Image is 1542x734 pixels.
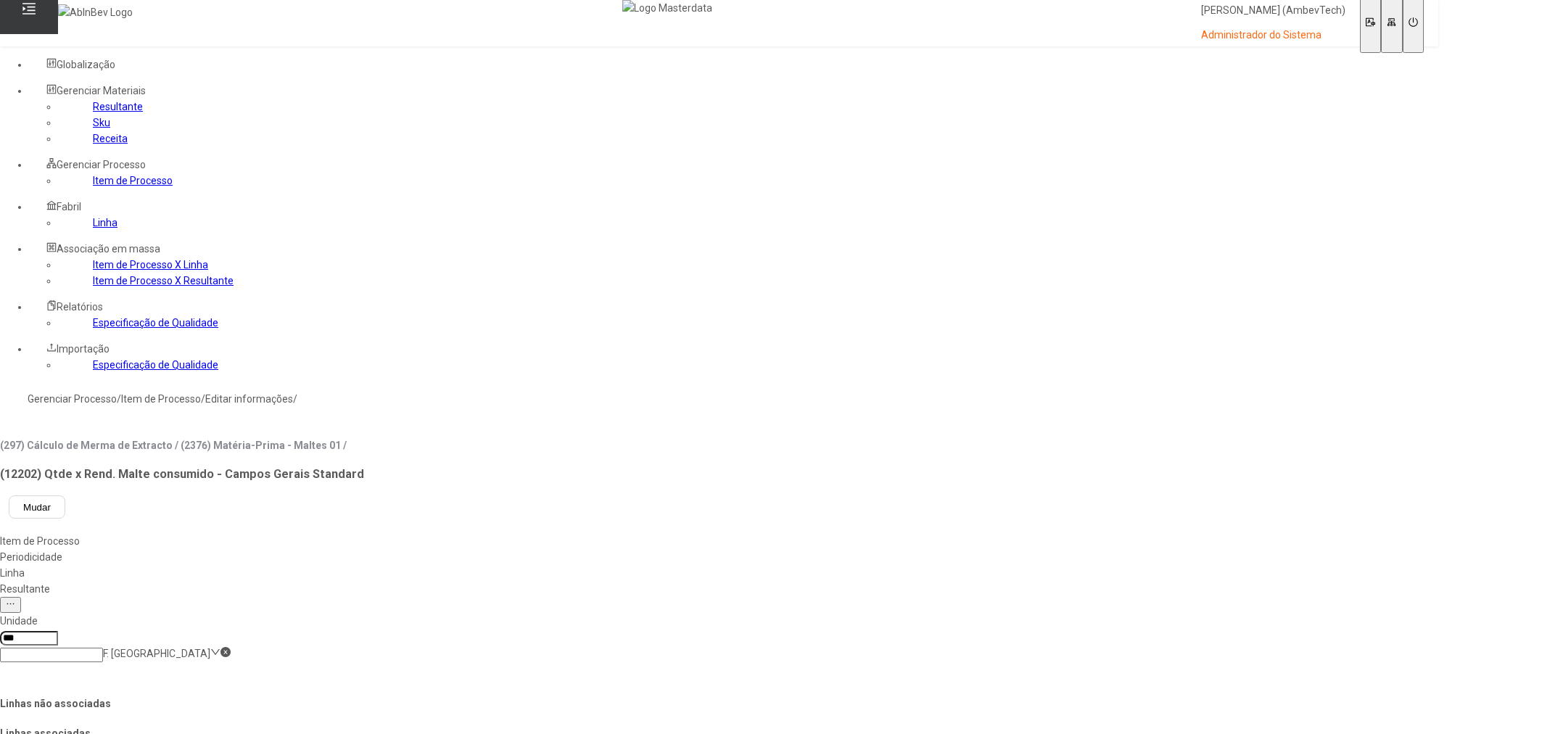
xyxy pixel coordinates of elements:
[93,133,128,144] a: Receita
[201,393,205,405] nz-breadcrumb-separator: /
[57,301,103,313] span: Relatórios
[117,393,121,405] nz-breadcrumb-separator: /
[9,495,65,519] button: Mudar
[57,59,115,70] span: Globalização
[93,317,218,329] a: Especificação de Qualidade
[205,393,293,405] a: Editar informações
[23,502,51,513] span: Mudar
[93,101,143,112] a: Resultante
[293,393,297,405] nz-breadcrumb-separator: /
[28,393,117,405] a: Gerenciar Processo
[57,85,146,96] span: Gerenciar Materiais
[57,159,146,170] span: Gerenciar Processo
[93,217,117,228] a: Linha
[57,243,160,255] span: Associação em massa
[57,343,110,355] span: Importação
[93,359,218,371] a: Especificação de Qualidade
[93,275,234,286] a: Item de Processo X Resultante
[103,648,210,659] nz-select-item: F. Rio Janeiro
[93,175,173,186] a: Item de Processo
[58,4,133,20] img: AbInBev Logo
[93,259,208,271] a: Item de Processo X Linha
[1201,4,1345,18] p: [PERSON_NAME] (AmbevTech)
[1201,28,1345,43] p: Administrador do Sistema
[121,393,201,405] a: Item de Processo
[57,201,81,213] span: Fabril
[93,117,110,128] a: Sku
